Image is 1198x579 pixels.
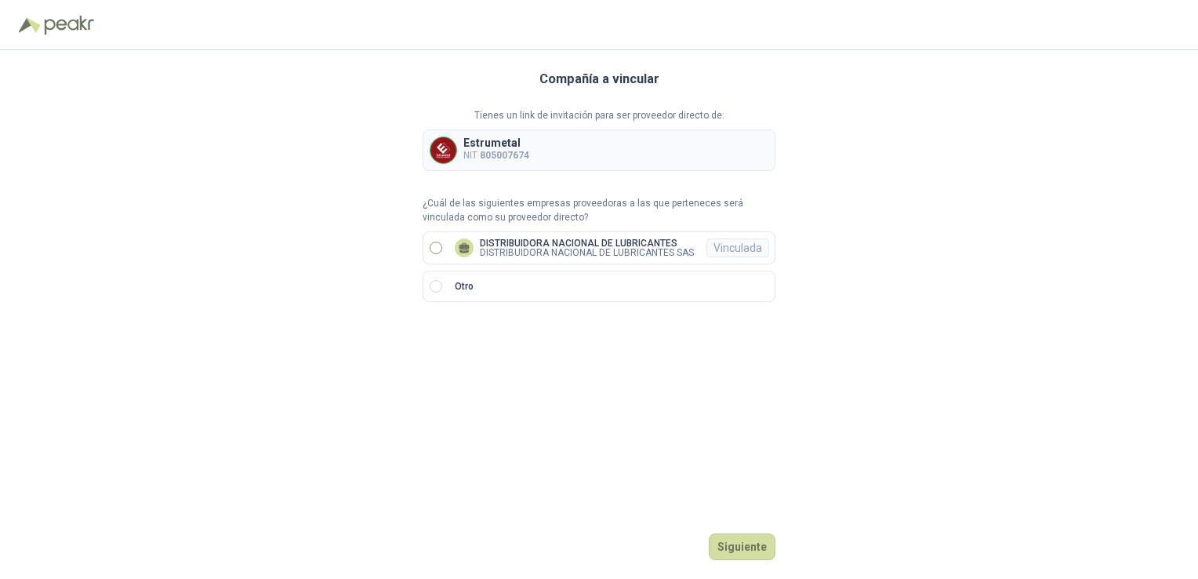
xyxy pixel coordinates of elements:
[709,533,775,560] button: Siguiente
[463,137,529,148] p: Estrumetal
[463,148,529,163] p: NIT
[423,196,775,226] p: ¿Cuál de las siguientes empresas proveedoras a las que perteneces será vinculada como su proveedo...
[480,248,694,257] p: DISTRIBUIDORA NACIONAL DE LUBRICANTES SAS
[423,108,775,123] p: Tienes un link de invitación para ser proveedor directo de:
[44,16,94,35] img: Peakr
[480,150,529,161] b: 805007674
[430,137,456,163] img: Company Logo
[539,69,659,89] h3: Compañía a vincular
[480,239,694,248] p: DISTRIBUIDORA NACIONAL DE LUBRICANTES
[706,239,769,257] div: Vinculada
[455,279,474,294] p: Otro
[19,17,41,33] img: Logo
